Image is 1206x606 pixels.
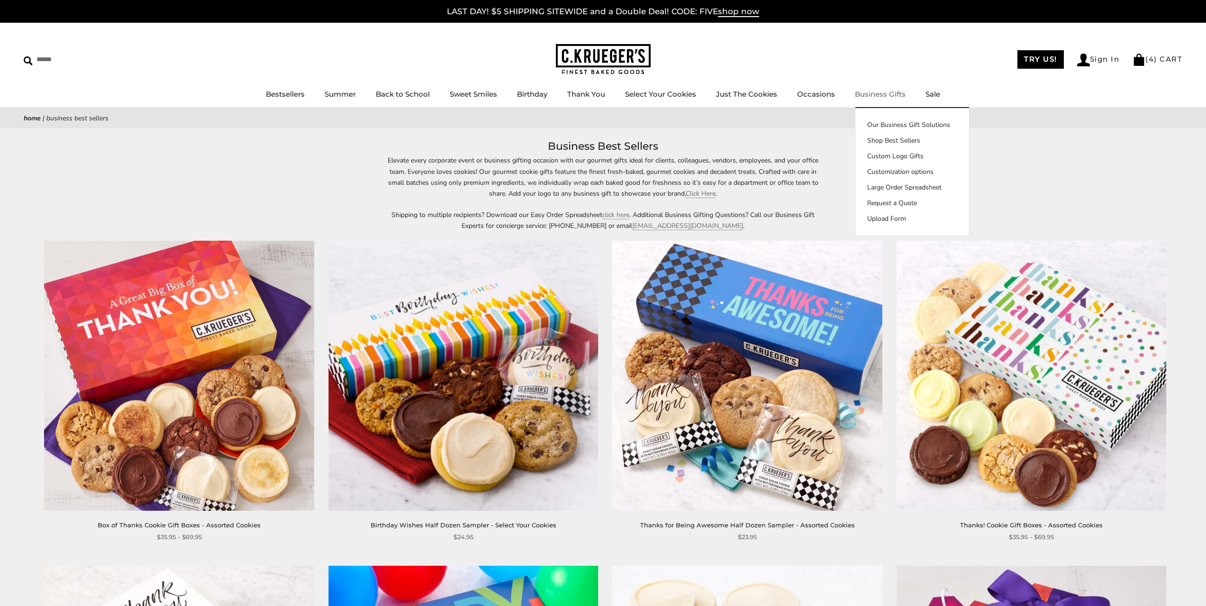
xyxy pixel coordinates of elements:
img: Search [24,56,33,65]
a: LAST DAY! $5 SHIPPING SITEWIDE and a Double Deal! CODE: FIVEshop now [447,7,759,17]
span: $24.95 [453,532,473,542]
span: Business Best Sellers [46,114,109,123]
a: Upload Form [855,214,969,224]
input: Search [24,52,136,67]
a: [EMAIL_ADDRESS][DOMAIN_NAME] [632,221,743,230]
span: | [43,114,45,123]
a: Thank You [567,90,605,99]
a: Business Gifts [855,90,906,99]
img: C.KRUEGER'S [556,44,651,75]
a: Back to School [376,90,430,99]
span: 4 [1149,54,1154,63]
a: Select Your Cookies [625,90,696,99]
a: Sweet Smiles [450,90,497,99]
img: Account [1077,54,1090,66]
a: Home [24,114,41,123]
a: Birthday [517,90,547,99]
img: Bag [1133,54,1145,66]
span: $35.95 - $69.95 [1009,532,1054,542]
h1: Business Best Sellers [38,138,1168,155]
a: Customization options [855,167,969,177]
img: Thanks! Cookie Gift Boxes - Assorted Cookies [897,241,1166,510]
p: Shipping to multiple recipients? Download our Easy Order Spreadsheet . Additional Business Giftin... [385,209,821,231]
a: Occasions [797,90,835,99]
a: Summer [325,90,356,99]
a: Request a Quote [855,198,969,208]
a: (4) CART [1133,54,1182,63]
a: Thanks! Cookie Gift Boxes - Assorted Cookies [960,521,1103,529]
a: TRY US! [1017,50,1064,69]
a: Birthday Wishes Half Dozen Sampler - Select Your Cookies [371,521,556,529]
a: Box of Thanks Cookie Gift Boxes - Assorted Cookies [98,521,261,529]
a: Our Business Gift Solutions [855,120,969,130]
a: Sale [925,90,940,99]
a: Large Order Spreadsheet [855,182,969,192]
a: Sign In [1077,54,1120,66]
img: Box of Thanks Cookie Gift Boxes - Assorted Cookies [45,241,314,510]
a: Shop Best Sellers [855,136,969,145]
a: Click Here [686,189,716,198]
a: Bestsellers [266,90,305,99]
nav: breadcrumbs [24,113,1182,124]
a: click here [602,210,629,219]
img: Thanks for Being Awesome Half Dozen Sampler - Assorted Cookies [613,241,882,510]
span: $23.95 [738,532,757,542]
span: $35.95 - $69.95 [157,532,202,542]
a: Custom Logo Gifts [855,151,969,161]
img: Birthday Wishes Half Dozen Sampler - Select Your Cookies [328,241,598,510]
span: shop now [718,7,759,17]
p: Elevate every corporate event or business gifting occasion with our gourmet gifts ideal for clien... [385,155,821,199]
a: Just The Cookies [716,90,777,99]
a: Thanks for Being Awesome Half Dozen Sampler - Assorted Cookies [640,521,855,529]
